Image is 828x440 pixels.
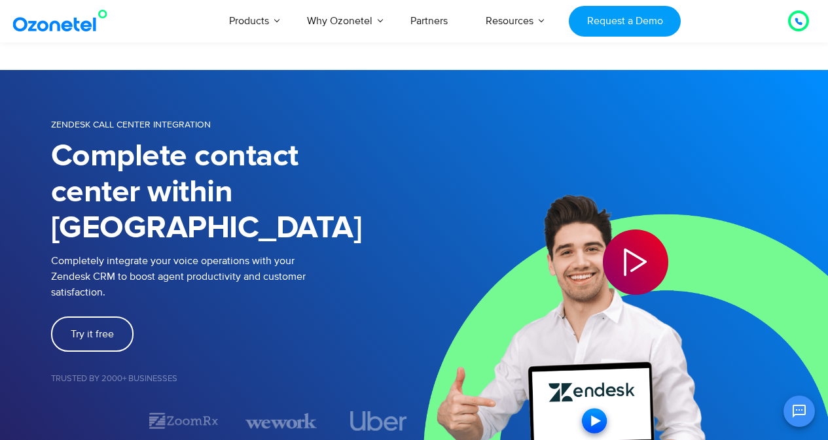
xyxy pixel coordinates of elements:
img: wework [245,409,317,432]
span: Try it free [71,329,114,339]
h1: Complete contact center within [GEOGRAPHIC_DATA] [51,139,414,246]
div: 3 / 7 [245,409,317,432]
a: Try it free [51,316,134,352]
div: Image Carousel [51,409,414,432]
div: 2 / 7 [148,409,219,432]
div: 1 / 7 [51,413,122,429]
button: Open chat [783,396,815,427]
h5: Trusted by 2000+ Businesses [51,375,414,383]
div: 4 / 7 [343,411,414,431]
img: uber [350,411,407,431]
span: ZENDESK CALL CENTER INTEGRATION [51,119,211,130]
a: Request a Demo [569,6,681,37]
img: zoomrx [148,409,219,432]
div: Play Video [603,229,668,295]
p: Completely integrate your voice operations with your Zendesk CRM to boost agent productivity and ... [51,253,414,300]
